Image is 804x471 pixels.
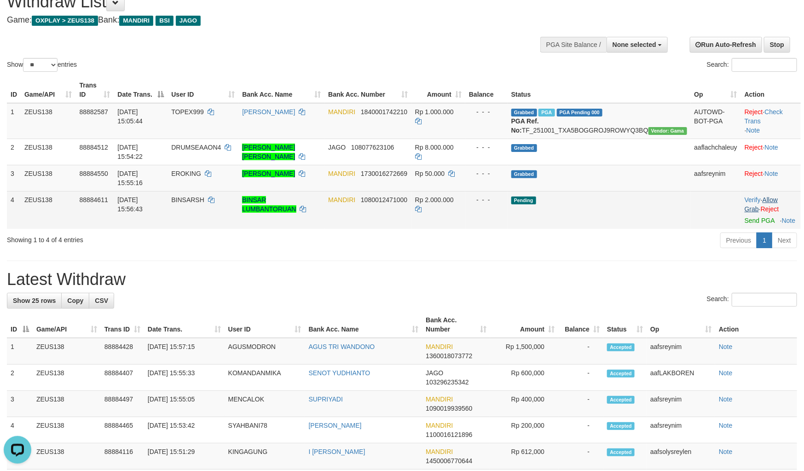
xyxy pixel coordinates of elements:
a: Note [719,422,733,429]
td: AUTOWD-BOT-PGA [691,103,741,139]
div: - - - [469,195,504,204]
span: MANDIRI [426,448,453,455]
td: 88884428 [101,338,144,365]
a: Copy [61,293,89,308]
td: ZEUS138 [33,417,101,443]
span: Pending [511,197,536,204]
td: ZEUS138 [21,165,76,191]
th: Date Trans.: activate to sort column descending [114,77,168,103]
a: Note [782,217,796,224]
a: SENOT YUDHIANTO [309,369,370,377]
td: ZEUS138 [21,191,76,229]
span: Rp 8.000.000 [415,144,454,151]
span: MANDIRI [328,170,355,177]
td: aafsreynim [647,391,715,417]
th: Bank Acc. Number: activate to sort column ascending [422,312,490,338]
td: aafsreynim [647,338,715,365]
a: Note [765,170,779,177]
td: [DATE] 15:51:29 [144,443,225,470]
div: Showing 1 to 4 of 4 entries [7,232,328,244]
span: BINSARSH [171,196,204,204]
a: Note [765,144,779,151]
span: JAGO [176,16,201,26]
span: PGA Pending [557,109,603,116]
h1: Latest Withdraw [7,270,797,289]
label: Show entries [7,58,77,72]
th: ID: activate to sort column descending [7,312,33,338]
span: Vendor URL: https://trx31.1velocity.biz [648,127,687,135]
td: · · [741,191,801,229]
span: Accepted [607,396,635,404]
th: Trans ID: activate to sort column ascending [76,77,114,103]
td: Rp 200,000 [490,417,558,443]
a: Reject [761,205,779,213]
span: JAGO [426,369,443,377]
select: Showentries [23,58,58,72]
button: Open LiveChat chat widget [4,4,31,31]
label: Search: [707,58,797,72]
td: 4 [7,417,33,443]
th: Action [741,77,801,103]
td: - [558,443,603,470]
td: 2 [7,139,21,165]
span: MANDIRI [426,343,453,350]
span: MANDIRI [119,16,153,26]
a: [PERSON_NAME] [PERSON_NAME] [242,144,295,160]
span: BSI [156,16,174,26]
th: Balance [465,77,508,103]
th: Status: activate to sort column ascending [603,312,647,338]
a: Previous [720,233,757,248]
th: Game/API: activate to sort column ascending [21,77,76,103]
div: - - - [469,169,504,178]
th: Date Trans.: activate to sort column ascending [144,312,225,338]
td: ZEUS138 [21,103,76,139]
a: Verify [745,196,761,204]
span: Rp 1.000.000 [415,108,454,116]
td: · · [741,103,801,139]
span: · [745,196,778,213]
a: Reject [745,144,763,151]
th: User ID: activate to sort column ascending [168,77,238,103]
td: MENCALOK [225,391,305,417]
a: Reject [745,170,763,177]
span: Copy 1450006770644 to clipboard [426,457,472,465]
span: MANDIRI [426,395,453,403]
span: Copy 1080012471000 to clipboard [361,196,407,204]
span: CSV [95,297,108,304]
td: aafsreynim [647,417,715,443]
a: AGUS TRI WANDONO [309,343,375,350]
span: Show 25 rows [13,297,56,304]
th: ID [7,77,21,103]
a: Send PGA [745,217,775,224]
a: CSV [89,293,114,308]
span: Grabbed [511,170,537,178]
input: Search: [732,58,797,72]
th: User ID: activate to sort column ascending [225,312,305,338]
td: - [558,417,603,443]
th: Trans ID: activate to sort column ascending [101,312,144,338]
td: [DATE] 15:55:05 [144,391,225,417]
td: 3 [7,165,21,191]
span: Rp 50.000 [415,170,445,177]
span: Marked by aafnoeunsreypich [538,109,555,116]
span: TOPEX999 [171,108,204,116]
span: Copy 1100016121896 to clipboard [426,431,472,438]
span: OXPLAY > ZEUS138 [32,16,98,26]
th: Game/API: activate to sort column ascending [33,312,101,338]
td: - [558,391,603,417]
a: [PERSON_NAME] [309,422,362,429]
td: Rp 1,500,000 [490,338,558,365]
td: aafsreynim [691,165,741,191]
td: 2 [7,365,33,391]
span: Copy 1090019939560 to clipboard [426,405,472,412]
td: 1 [7,103,21,139]
span: Rp 2.000.000 [415,196,454,204]
span: Copy 103296235342 to clipboard [426,378,469,386]
a: SUPRIYADI [309,395,343,403]
label: Search: [707,293,797,307]
span: JAGO [328,144,346,151]
span: [DATE] 15:05:44 [117,108,143,125]
a: Run Auto-Refresh [690,37,762,52]
th: Amount: activate to sort column ascending [411,77,465,103]
td: KINGAGUNG [225,443,305,470]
